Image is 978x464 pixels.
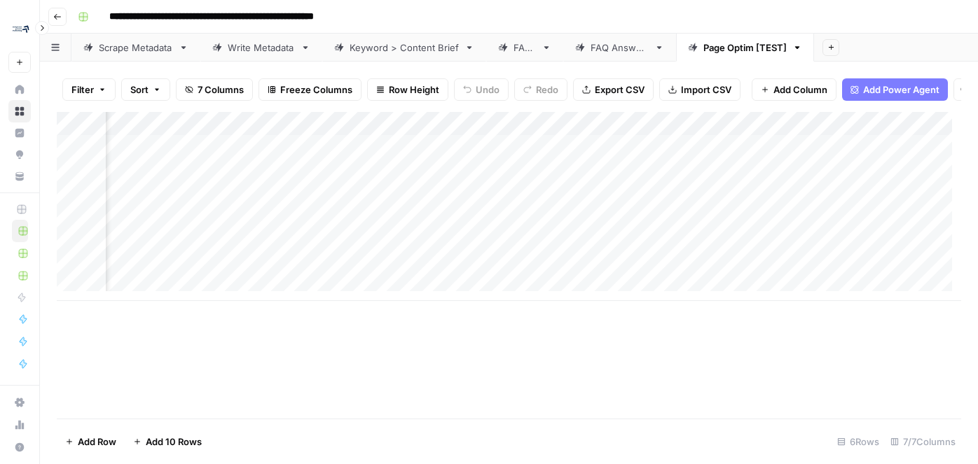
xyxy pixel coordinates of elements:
a: Keyword > Content Brief [322,34,486,62]
a: Settings [8,391,31,414]
button: Workspace: Compound Growth [8,11,31,46]
span: Add 10 Rows [146,435,202,449]
button: Export CSV [573,78,654,101]
span: Add Column [773,83,827,97]
a: FAQs [486,34,563,62]
div: Keyword > Content Brief [350,41,459,55]
a: Your Data [8,165,31,188]
span: 7 Columns [198,83,244,97]
button: Redo [514,78,567,101]
button: Freeze Columns [259,78,361,101]
span: Add Row [78,435,116,449]
div: Write Metadata [228,41,295,55]
div: FAQ Answers [591,41,649,55]
button: Row Height [367,78,448,101]
button: Add Row [57,430,125,453]
span: Freeze Columns [280,83,352,97]
button: 7 Columns [176,78,253,101]
a: Page Optim [TEST] [676,34,814,62]
span: Filter [71,83,94,97]
img: Compound Growth Logo [8,16,34,41]
button: Help + Support [8,436,31,458]
button: Filter [62,78,116,101]
button: Import CSV [659,78,741,101]
div: Page Optim [TEST] [703,41,787,55]
a: Scrape Metadata [71,34,200,62]
span: Import CSV [681,83,731,97]
div: Scrape Metadata [99,41,173,55]
a: Home [8,78,31,101]
a: Write Metadata [200,34,322,62]
button: Add 10 Rows [125,430,210,453]
a: FAQ Answers [563,34,676,62]
span: Sort [130,83,149,97]
span: Undo [476,83,500,97]
span: Redo [536,83,558,97]
button: Add Column [752,78,836,101]
div: 7/7 Columns [885,430,961,453]
div: 6 Rows [832,430,885,453]
a: Browse [8,100,31,122]
a: Usage [8,414,31,436]
a: Insights [8,122,31,144]
span: Row Height [389,83,439,97]
button: Sort [121,78,170,101]
button: Add Power Agent [842,78,948,101]
a: Opportunities [8,143,31,166]
button: Undo [454,78,509,101]
div: FAQs [514,41,536,55]
span: Add Power Agent [863,83,939,97]
span: Export CSV [595,83,645,97]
